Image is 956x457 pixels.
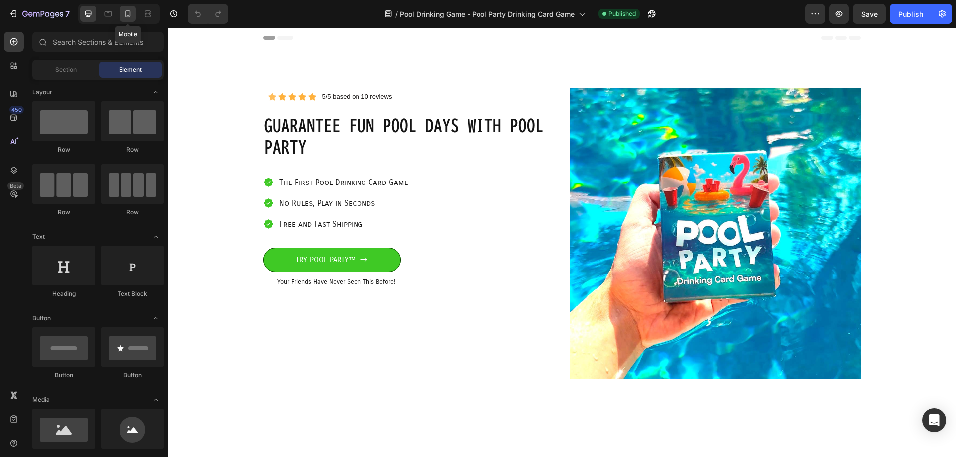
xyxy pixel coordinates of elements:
div: Beta [7,182,24,190]
span: Pool Drinking Game - Pool Party Drinking Card Game [400,9,575,19]
iframe: Design area [168,28,956,457]
a: Pool Party - Pool Drinking Game [402,60,693,351]
div: Heading [32,289,95,298]
button: Publish [890,4,932,24]
span: Text [32,232,45,241]
span: / [395,9,398,19]
div: 450 [9,106,24,114]
span: Media [32,395,50,404]
span: Section [55,65,77,74]
div: Open Intercom Messenger [922,408,946,432]
span: Toggle open [148,229,164,245]
span: Toggle open [148,392,164,408]
span: Save [861,10,878,18]
div: Text Block [101,289,164,298]
div: Button [101,371,164,380]
button: Save [853,4,886,24]
div: Row [32,208,95,217]
div: Row [101,208,164,217]
img: pool drinking game for adults by the water—Pool Party™ game in the water [402,60,693,351]
div: Row [101,145,164,154]
span: Layout [32,88,52,97]
p: 7 [65,8,70,20]
div: Button [32,371,95,380]
div: Row [32,145,95,154]
div: Undo/Redo [188,4,228,24]
span: Toggle open [148,310,164,326]
span: Toggle open [148,85,164,100]
span: Element [119,65,142,74]
span: Published [608,9,636,18]
span: Button [32,314,51,323]
input: Search Sections & Elements [32,32,164,52]
div: Publish [898,9,923,19]
button: 7 [4,4,74,24]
